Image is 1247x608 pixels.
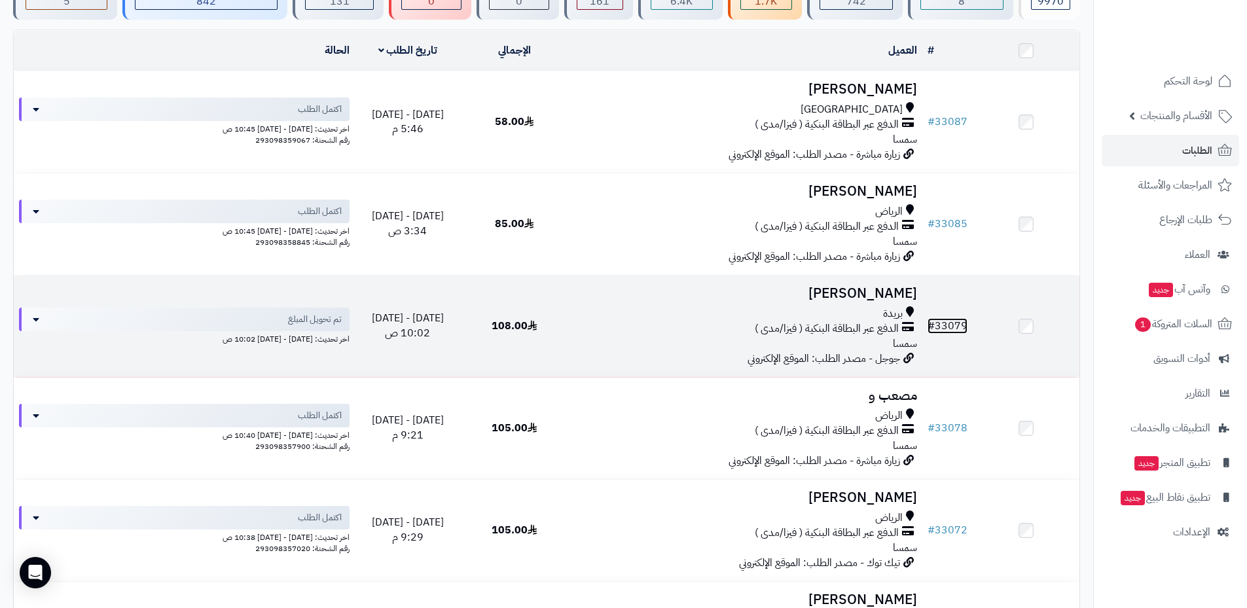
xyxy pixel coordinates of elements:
span: سمسا [893,540,917,556]
div: اخر تحديث: [DATE] - [DATE] 10:38 ص [19,529,350,543]
div: اخر تحديث: [DATE] - [DATE] 10:45 ص [19,121,350,135]
span: 1 [1135,317,1151,332]
a: #33072 [928,522,967,538]
span: اكتمل الطلب [298,409,342,422]
span: الأقسام والمنتجات [1140,107,1212,125]
a: تاريخ الطلب [378,43,438,58]
span: وآتس آب [1148,280,1210,298]
a: السلات المتروكة1 [1102,308,1239,340]
div: اخر تحديث: [DATE] - [DATE] 10:45 ص [19,223,350,237]
span: الدفع عبر البطاقة البنكية ( فيزا/مدى ) [755,526,899,541]
span: # [928,114,935,130]
span: اكتمل الطلب [298,103,342,116]
span: التقارير [1185,384,1210,402]
span: # [928,420,935,436]
span: سمسا [893,234,917,249]
span: العملاء [1185,245,1210,264]
span: رقم الشحنة: 293098359067 [255,134,350,146]
a: العميل [888,43,917,58]
a: تطبيق نقاط البيعجديد [1102,482,1239,513]
a: #33078 [928,420,967,436]
span: أدوات التسويق [1153,349,1210,368]
span: رقم الشحنة: 293098358845 [255,236,350,248]
span: لوحة التحكم [1164,72,1212,90]
span: التطبيقات والخدمات [1130,419,1210,437]
a: تطبيق المتجرجديد [1102,447,1239,478]
a: الطلبات [1102,135,1239,166]
span: 105.00 [492,420,537,436]
h3: [PERSON_NAME] [573,82,917,97]
span: الرياض [875,510,903,526]
span: الرياض [875,204,903,219]
span: اكتمل الطلب [298,205,342,218]
a: # [928,43,934,58]
a: أدوات التسويق [1102,343,1239,374]
span: الدفع عبر البطاقة البنكية ( فيزا/مدى ) [755,219,899,234]
span: زيارة مباشرة - مصدر الطلب: الموقع الإلكتروني [729,453,900,469]
span: الدفع عبر البطاقة البنكية ( فيزا/مدى ) [755,423,899,438]
div: اخر تحديث: [DATE] - [DATE] 10:40 ص [19,427,350,441]
span: طلبات الإرجاع [1159,211,1212,229]
span: بريدة [883,306,903,321]
div: Open Intercom Messenger [20,557,51,588]
span: الإعدادات [1173,523,1210,541]
a: لوحة التحكم [1102,65,1239,97]
a: التطبيقات والخدمات [1102,412,1239,444]
a: وآتس آبجديد [1102,274,1239,305]
span: تم تحويل المبلغ [288,313,342,326]
a: الإجمالي [498,43,531,58]
a: #33087 [928,114,967,130]
span: المراجعات والأسئلة [1138,176,1212,194]
h3: [PERSON_NAME] [573,286,917,301]
span: 105.00 [492,522,537,538]
h3: [PERSON_NAME] [573,184,917,199]
span: # [928,522,935,538]
span: تطبيق المتجر [1133,454,1210,472]
span: رقم الشحنة: 293098357020 [255,543,350,554]
span: [DATE] - [DATE] 5:46 م [372,107,444,137]
a: المراجعات والأسئلة [1102,170,1239,201]
a: #33079 [928,318,967,334]
h3: مصعب و [573,388,917,403]
a: الإعدادات [1102,516,1239,548]
span: رقم الشحنة: 293098357900 [255,440,350,452]
span: جديد [1149,283,1173,297]
span: سمسا [893,438,917,454]
span: سمسا [893,132,917,147]
span: الرياض [875,408,903,423]
span: جديد [1121,491,1145,505]
a: طلبات الإرجاع [1102,204,1239,236]
a: #33085 [928,216,967,232]
span: 58.00 [495,114,533,130]
h3: [PERSON_NAME] [573,490,917,505]
a: التقارير [1102,378,1239,409]
span: تطبيق نقاط البيع [1119,488,1210,507]
span: [DATE] - [DATE] 3:34 ص [372,208,444,239]
span: زيارة مباشرة - مصدر الطلب: الموقع الإلكتروني [729,147,900,162]
span: [DATE] - [DATE] 10:02 ص [372,310,444,341]
a: الحالة [325,43,350,58]
span: زيارة مباشرة - مصدر الطلب: الموقع الإلكتروني [729,249,900,264]
span: سمسا [893,336,917,351]
span: الطلبات [1182,141,1212,160]
div: اخر تحديث: [DATE] - [DATE] 10:02 ص [19,331,350,345]
span: تيك توك - مصدر الطلب: الموقع الإلكتروني [739,555,900,571]
span: الدفع عبر البطاقة البنكية ( فيزا/مدى ) [755,321,899,336]
a: العملاء [1102,239,1239,270]
h3: [PERSON_NAME] [573,592,917,607]
span: [GEOGRAPHIC_DATA] [801,102,903,117]
span: الدفع عبر البطاقة البنكية ( فيزا/مدى ) [755,117,899,132]
span: 108.00 [492,318,537,334]
span: جوجل - مصدر الطلب: الموقع الإلكتروني [748,351,900,367]
span: # [928,216,935,232]
span: السلات المتروكة [1134,315,1212,333]
span: [DATE] - [DATE] 9:29 م [372,514,444,545]
span: 85.00 [495,216,533,232]
span: اكتمل الطلب [298,511,342,524]
span: [DATE] - [DATE] 9:21 م [372,412,444,443]
span: # [928,318,935,334]
span: جديد [1134,456,1159,471]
